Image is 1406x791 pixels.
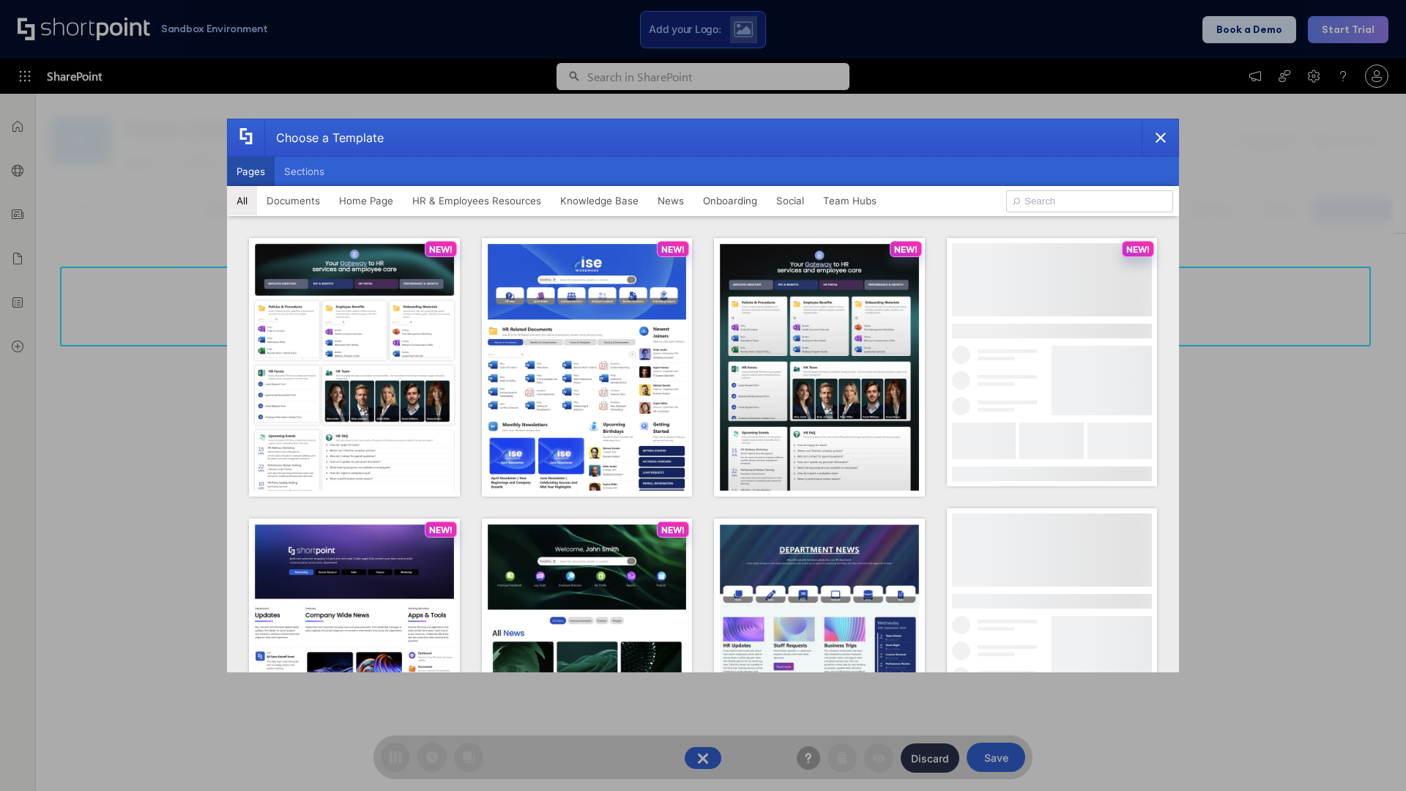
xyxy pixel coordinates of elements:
button: News [648,186,693,215]
iframe: Chat Widget [1333,721,1406,791]
input: Search [1006,190,1173,212]
button: Sections [275,157,334,186]
div: Choose a Template [264,119,384,156]
button: Documents [257,186,330,215]
p: NEW! [894,244,918,255]
p: NEW! [1126,244,1150,255]
p: NEW! [661,524,685,535]
p: NEW! [661,244,685,255]
button: HR & Employees Resources [403,186,551,215]
p: NEW! [429,244,453,255]
button: Team Hubs [814,186,886,215]
button: Onboarding [693,186,767,215]
button: Knowledge Base [551,186,648,215]
button: All [227,186,257,215]
div: template selector [227,119,1179,672]
button: Pages [227,157,275,186]
button: Social [767,186,814,215]
button: Home Page [330,186,403,215]
p: NEW! [429,524,453,535]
